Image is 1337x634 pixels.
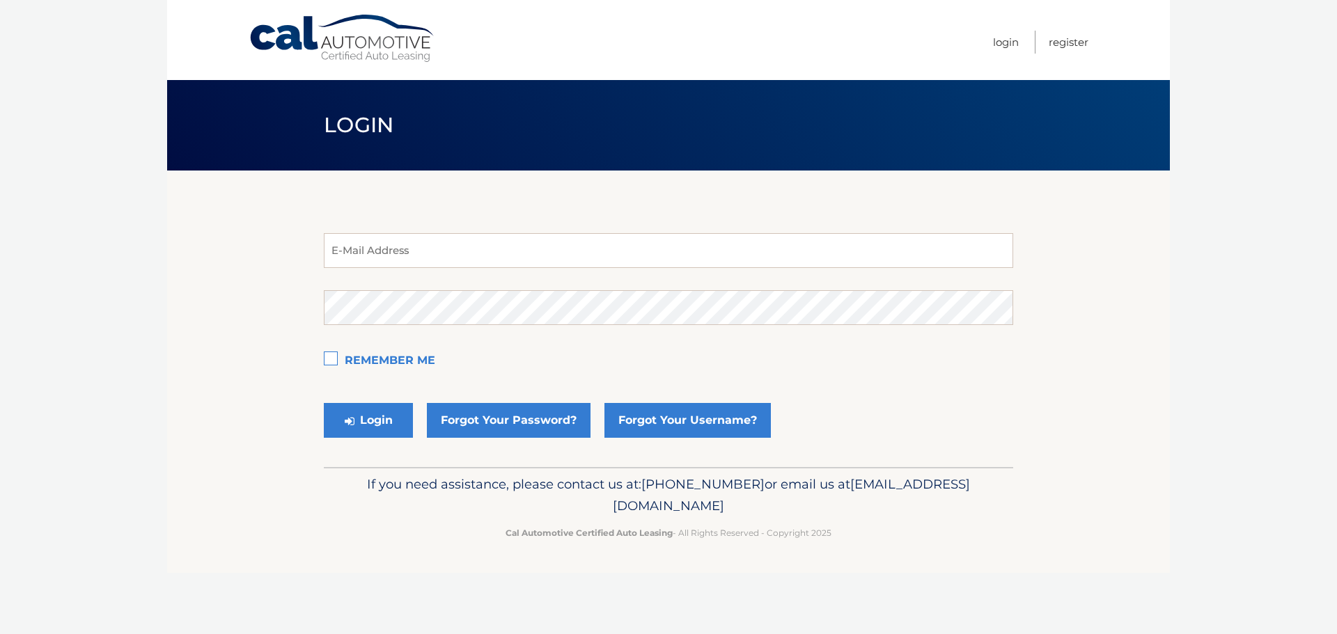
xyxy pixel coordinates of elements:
strong: Cal Automotive Certified Auto Leasing [506,528,673,538]
p: If you need assistance, please contact us at: or email us at [333,473,1004,518]
label: Remember Me [324,347,1013,375]
span: Login [324,112,394,138]
span: [PHONE_NUMBER] [641,476,765,492]
a: Cal Automotive [249,14,437,63]
a: Forgot Your Username? [604,403,771,438]
p: - All Rights Reserved - Copyright 2025 [333,525,1004,540]
button: Login [324,403,413,438]
input: E-Mail Address [324,233,1013,268]
a: Forgot Your Password? [427,403,591,438]
a: Register [1049,31,1088,54]
a: Login [993,31,1019,54]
